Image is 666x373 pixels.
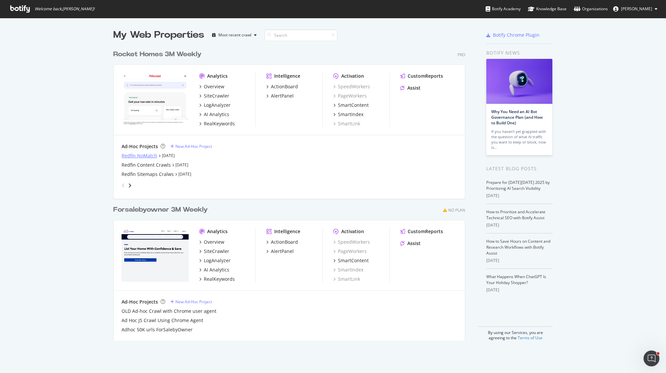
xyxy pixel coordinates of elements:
[162,153,175,158] a: [DATE]
[204,267,229,273] div: AI Analytics
[400,85,421,91] a: Assist
[266,93,294,99] a: AlertPanel
[478,326,553,341] div: By using our Services, you are agreeing to the
[271,83,298,90] div: ActionBoard
[178,171,191,177] a: [DATE]
[333,83,370,90] div: SpeedWorkers
[199,248,229,255] a: SiteCrawler
[621,6,652,12] span: David Britton
[486,49,553,57] div: Botify news
[175,162,188,168] a: [DATE]
[128,182,132,189] div: angle-right
[122,228,189,282] img: forsalebyowner.com
[407,240,421,247] div: Assist
[448,207,465,213] div: No Plan
[486,209,545,221] a: How to Prioritize and Accelerate Technical SEO with Botify Assist
[266,248,294,255] a: AlertPanel
[113,50,204,59] a: Rocket Homes 3M Weekly
[122,143,158,150] div: Ad-Hoc Projects
[113,205,208,215] div: Forsalebyowner 3M Weekly
[486,222,553,228] div: [DATE]
[207,73,228,79] div: Analytics
[491,129,547,150] div: If you haven’t yet grappled with the question of what AI traffic you want to keep or block, now is…
[486,238,550,256] a: How to Save Hours on Content and Research Workflows with Botify Assist
[608,4,663,14] button: [PERSON_NAME]
[204,111,229,118] div: AI Analytics
[204,248,229,255] div: SiteCrawler
[119,180,128,191] div: angle-left
[218,33,251,37] div: Most recent crawl
[486,180,550,191] a: Prepare for [DATE][DATE] 2025 by Prioritizing AI Search Visibility
[486,258,553,264] div: [DATE]
[170,299,212,305] a: New Ad-Hoc Project
[266,83,298,90] a: ActionBoard
[491,109,543,126] a: Why You Need an AI Bot Governance Plan (and How to Build One)
[333,257,369,264] a: SmartContent
[341,228,364,235] div: Activation
[204,257,231,264] div: LogAnalyzer
[122,73,189,126] img: www.rocket.com
[333,120,360,127] a: SmartLink
[199,257,231,264] a: LogAnalyzer
[400,228,443,235] a: CustomReports
[486,274,546,285] a: What Happens When ChatGPT Is Your Holiday Shopper?
[199,83,224,90] a: Overview
[493,32,539,38] div: Botify Chrome Plugin
[35,6,94,12] span: Welcome back, [PERSON_NAME] !
[486,6,521,12] div: Botify Academy
[175,299,212,305] div: New Ad-Hoc Project
[204,276,235,282] div: RealKeywords
[122,171,174,178] a: Redfin Sitemaps Cralws
[113,50,202,59] div: Rocket Homes 3M Weekly
[122,308,216,314] a: OLD Ad-hoc Crawl with Chrome user agent
[199,120,235,127] a: RealKeywords
[113,205,210,215] a: Forsalebyowner 3M Weekly
[518,335,542,341] a: Terms of Use
[113,42,470,341] div: grid
[274,73,300,79] div: Intelligence
[122,326,193,333] a: Adhoc 50K urls ForSalebyOwner
[338,111,363,118] div: SmartIndex
[333,276,360,282] a: SmartLink
[199,102,231,108] a: LogAnalyzer
[122,299,158,305] div: Ad-Hoc Projects
[333,111,363,118] a: SmartIndex
[400,240,421,247] a: Assist
[333,93,367,99] a: PageWorkers
[199,267,229,273] a: AI Analytics
[333,239,370,245] a: SpeedWorkers
[207,228,228,235] div: Analytics
[199,239,224,245] a: Overview
[338,257,369,264] div: SmartContent
[408,228,443,235] div: CustomReports
[122,162,171,168] a: Redfin Content Crawls
[333,248,367,255] a: PageWorkers
[528,6,567,12] div: Knowledge Base
[333,102,369,108] a: SmartContent
[122,317,203,324] div: Ad Hoc JS Crawl Using Chrome Agent
[204,239,224,245] div: Overview
[333,267,363,273] a: SmartIndex
[338,102,369,108] div: SmartContent
[175,144,212,149] div: New Ad-Hoc Project
[199,111,229,118] a: AI Analytics
[486,193,553,199] div: [DATE]
[407,85,421,91] div: Assist
[274,228,300,235] div: Intelligence
[271,93,294,99] div: AlertPanel
[271,239,298,245] div: ActionBoard
[265,29,337,41] input: Search
[122,152,157,159] a: Redfin NoMatch
[458,52,465,58] div: Pro
[644,351,659,366] iframe: Intercom live chat
[486,32,539,38] a: Botify Chrome Plugin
